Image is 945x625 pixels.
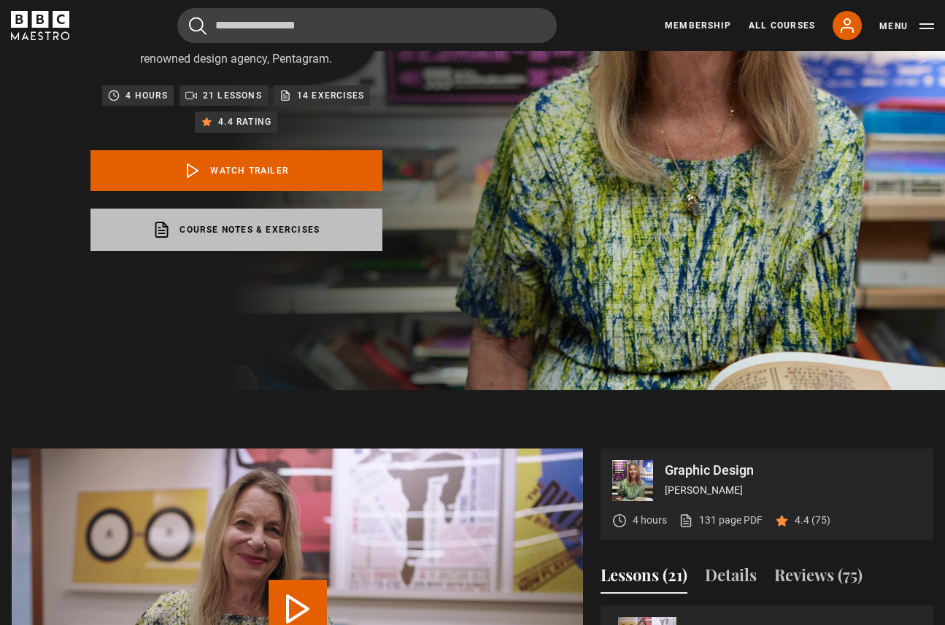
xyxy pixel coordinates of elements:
p: [PERSON_NAME] [665,483,922,498]
a: All Courses [749,19,815,32]
input: Search [177,8,557,43]
p: 4 hours [633,513,667,528]
button: Details [705,563,757,594]
p: 4.4 rating [218,114,271,129]
p: 4.4 (75) [795,513,830,528]
button: Lessons (21) [601,563,687,594]
p: 14 exercises [297,88,364,103]
a: Course notes & exercises [90,209,382,251]
p: 4 hours [126,88,167,103]
p: Graphic Design [665,464,922,477]
button: Submit the search query [189,17,207,35]
svg: BBC Maestro [11,11,69,40]
a: 131 page PDF [679,513,763,528]
button: Toggle navigation [879,19,934,34]
a: Membership [665,19,731,32]
button: Reviews (75) [774,563,863,594]
a: Watch Trailer [90,150,382,191]
p: 21 lessons [203,88,262,103]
